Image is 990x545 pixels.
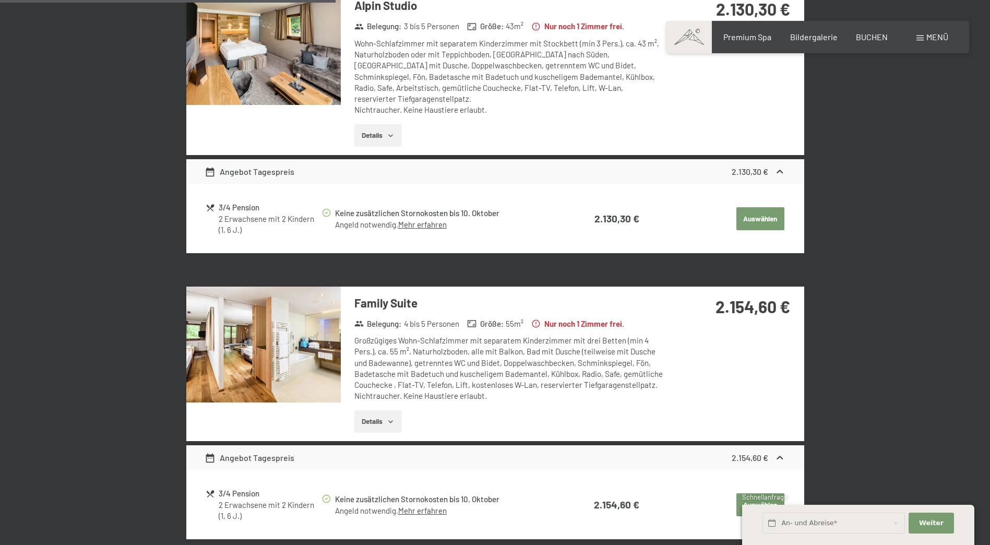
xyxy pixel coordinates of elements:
button: Auswählen [736,207,784,230]
button: Details [354,124,402,147]
strong: Nur noch 1 Zimmer frei. [531,318,624,329]
strong: 2.154,60 € [715,297,790,316]
strong: Größe : [467,318,504,329]
div: 2 Erwachsene mit 2 Kindern (1, 6 J.) [219,500,320,522]
strong: Belegung : [354,21,402,32]
div: Angeld notwendig. [335,219,552,230]
span: 55 m² [506,318,523,329]
a: BUCHEN [856,32,888,42]
h3: Family Suite [354,295,665,311]
strong: 2.130,30 € [594,212,639,224]
a: Premium Spa [723,32,771,42]
div: Keine zusätzlichen Stornokosten bis 10. Oktober [335,207,552,219]
div: Angebot Tagespreis [205,165,294,178]
div: Wohn-Schlafzimmer mit separatem Kinderzimmer mit Stockbett (min 3 Pers.), ca. 43 m², Naturholzbod... [354,38,665,116]
strong: 2.130,30 € [732,167,768,176]
button: Details [354,410,402,433]
a: Mehr erfahren [398,220,447,229]
strong: Belegung : [354,318,402,329]
strong: 2.154,60 € [732,453,768,463]
span: 3 bis 5 Personen [404,21,459,32]
span: Schnellanfrage [742,493,788,501]
a: Mehr erfahren [398,506,447,515]
div: Keine zusätzlichen Stornokosten bis 10. Oktober [335,493,552,505]
span: Menü [926,32,948,42]
span: 43 m² [506,21,523,32]
strong: 2.154,60 € [594,499,639,511]
div: 3/4 Pension [219,488,320,500]
div: Angebot Tagespreis2.130,30 € [186,159,804,184]
strong: Größe : [467,21,504,32]
a: Bildergalerie [790,32,838,42]
button: Weiter [909,513,953,534]
div: Angebot Tagespreis [205,452,294,464]
span: Weiter [919,518,944,528]
div: Angeld notwendig. [335,505,552,516]
div: Großzügiges Wohn-Schlafzimmer mit separatem Kinderzimmer mit drei Betten (min 4 Pers.), ca. 55 m²... [354,335,665,402]
button: Auswählen [736,493,784,516]
strong: Nur noch 1 Zimmer frei. [531,21,624,32]
div: 3/4 Pension [219,202,320,214]
div: Angebot Tagespreis2.154,60 € [186,445,804,470]
div: 2 Erwachsene mit 2 Kindern (1, 6 J.) [219,214,320,236]
img: mss_renderimg.php [186,287,341,402]
span: 4 bis 5 Personen [404,318,459,329]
